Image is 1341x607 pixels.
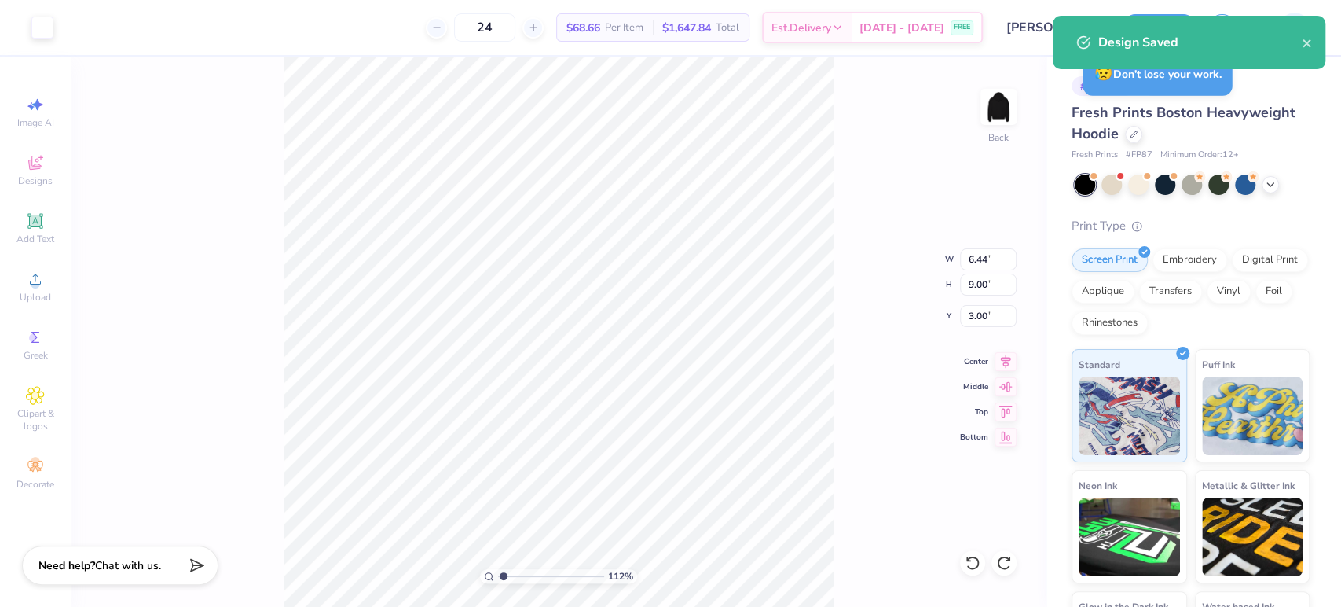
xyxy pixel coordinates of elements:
span: Fresh Prints [1072,149,1118,162]
span: [DATE] - [DATE] [859,20,944,36]
div: Digital Print [1232,248,1308,272]
span: Puff Ink [1202,356,1235,373]
div: Don’t lose your work. [1083,51,1232,96]
span: Est. Delivery [771,20,831,36]
span: Add Text [16,233,54,245]
span: Metallic & Glitter Ink [1202,477,1295,494]
span: # FP87 [1126,149,1152,162]
div: Applique [1072,280,1134,303]
img: Back [983,91,1014,123]
div: Vinyl [1207,280,1251,303]
img: Metallic & Glitter Ink [1202,498,1303,576]
div: Transfers [1139,280,1202,303]
span: Greek [24,349,48,362]
img: Neon Ink [1079,498,1180,576]
span: Upload [20,291,51,303]
span: Per Item [605,20,643,36]
input: Untitled Design [995,12,1110,43]
span: Designs [18,175,53,187]
div: Rhinestones [1072,311,1148,335]
div: Back [988,131,1009,145]
img: Standard [1079,377,1180,455]
span: Clipart & logos [8,407,63,432]
span: Neon Ink [1079,477,1117,494]
span: Standard [1079,356,1120,373]
span: Fresh Prints Boston Heavyweight Hoodie [1072,103,1295,143]
div: Screen Print [1072,248,1148,272]
span: $68.66 [566,20,600,36]
div: Print Type [1072,217,1310,235]
span: Bottom [960,432,988,443]
span: Top [960,407,988,418]
span: Chat with us. [95,558,161,573]
div: Design Saved [1098,33,1302,52]
span: Image AI [17,116,54,129]
img: Puff Ink [1202,377,1303,455]
div: # 506353A [1072,76,1134,96]
input: – – [454,13,515,42]
span: Minimum Order: 12 + [1160,149,1239,162]
span: Center [960,356,988,367]
span: 112 % [608,569,633,583]
div: Embroidery [1152,248,1227,272]
span: Decorate [16,478,54,491]
span: Middle [960,381,988,392]
span: $1,647.84 [662,20,711,36]
strong: Need help? [38,558,95,573]
button: close [1302,33,1313,52]
span: Total [716,20,739,36]
div: Foil [1255,280,1292,303]
span: FREE [954,22,970,33]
